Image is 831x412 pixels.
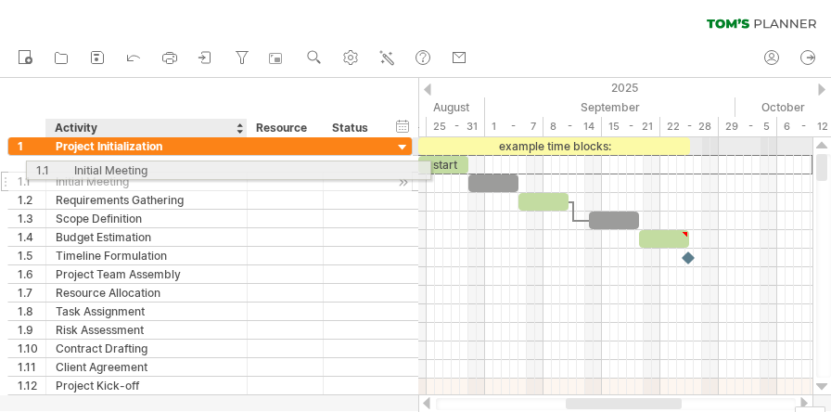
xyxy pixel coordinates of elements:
div: Status [332,119,373,137]
div: Client Agreement [56,358,237,376]
div: 25 - 31 [427,117,485,136]
div: 1.12 [18,377,45,394]
div: Initial Meeting [56,173,237,190]
div: 1.4 [18,228,45,246]
div: 22 - 28 [660,117,719,136]
div: Budget Estimation [56,228,237,246]
div: 1.8 [18,303,45,320]
div: Contract Drafting [56,340,237,357]
div: Project Initialization [56,137,237,155]
div: 1 [18,137,45,155]
div: 1.7 [18,284,45,302]
div: September 2025 [485,97,735,117]
div: ​ [639,230,689,248]
div: Resource Allocation [56,284,237,302]
div: Show Legend [795,406,825,412]
div: ​ [468,174,518,192]
div: ​ [518,193,569,211]
div: 15 - 21 [602,117,660,136]
div: Project Kick-off [56,377,237,394]
div: Project Team Assembly [56,265,237,283]
div: start [418,156,468,174]
div: Scope Definition [56,210,237,227]
div: 1.1 [18,173,45,190]
div: 29 - 5 [719,117,777,136]
div: scroll to activity [394,173,412,192]
div: 8 - 14 [543,117,602,136]
div: 1.10 [18,340,45,357]
div: Activity [55,119,237,137]
div: 1.5 [18,247,45,264]
div: Requirements Gathering [56,191,237,209]
div: Task Assignment [56,303,237,320]
div: 1.3 [18,210,45,227]
div: Resource [256,119,313,137]
div: 1.2 [18,191,45,209]
div: Risk Assessment [56,321,237,339]
div: 1 - 7 [485,117,543,136]
div: example time blocks: [418,137,690,155]
div: Timeline Formulation [56,247,237,264]
div: 1.11 [18,358,45,376]
div: 1.6 [18,265,45,283]
div: ​ [589,212,639,229]
div: 1.9 [18,321,45,339]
